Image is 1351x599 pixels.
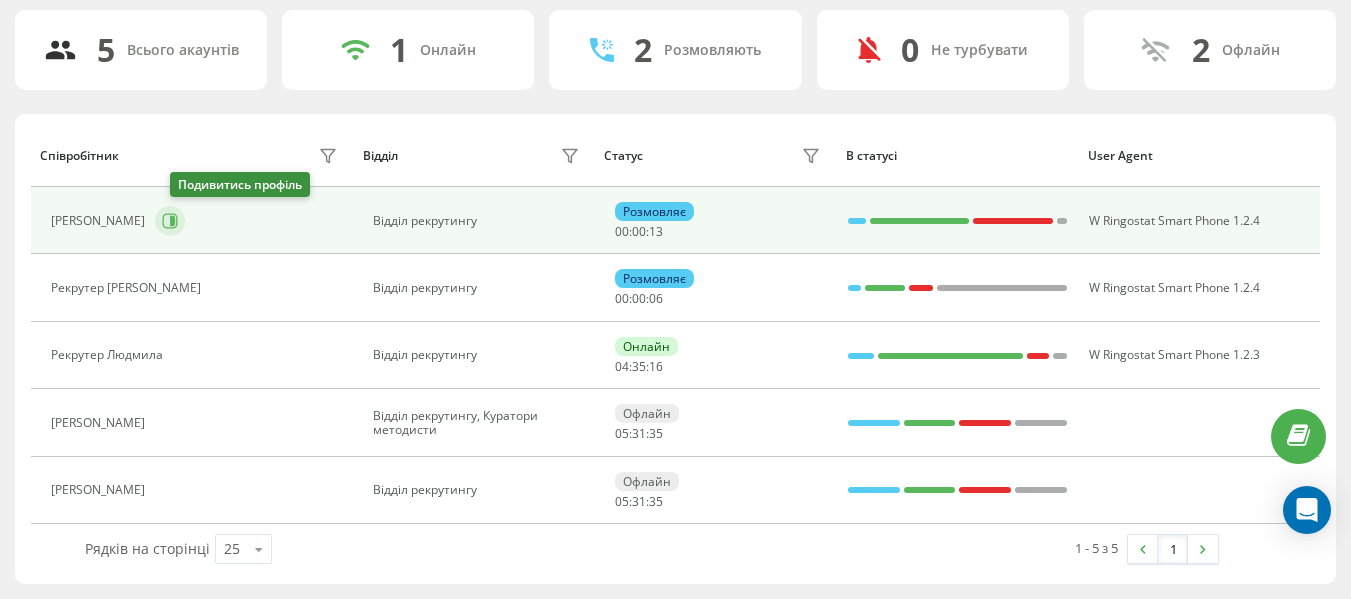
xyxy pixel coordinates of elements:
[901,31,919,69] div: 0
[632,493,646,510] span: 31
[615,358,629,375] span: 04
[1089,212,1260,229] span: W Ringostat Smart Phone 1.2.4
[632,425,646,442] span: 31
[632,358,646,375] span: 35
[51,214,150,228] div: [PERSON_NAME]
[1283,486,1331,534] div: Open Intercom Messenger
[615,425,629,442] span: 05
[1089,279,1260,296] span: W Ringostat Smart Phone 1.2.4
[373,214,584,228] div: Відділ рекрутингу
[615,472,679,491] div: Офлайн
[1158,535,1188,563] a: 1
[615,225,663,239] div: : :
[649,493,663,510] span: 35
[664,42,761,59] div: Розмовляють
[1089,346,1260,363] span: W Ringostat Smart Phone 1.2.3
[224,539,240,559] div: 25
[649,358,663,375] span: 16
[51,281,206,295] div: Рекрутер [PERSON_NAME]
[1075,538,1118,558] div: 1 - 5 з 5
[634,31,652,69] div: 2
[373,281,584,295] div: Відділ рекрутингу
[649,290,663,307] span: 06
[649,223,663,240] span: 13
[51,348,168,362] div: Рекрутер Людмила
[615,292,663,306] div: : :
[373,409,584,438] div: Відділ рекрутингу, Куратори методисти
[615,427,663,441] div: : :
[615,360,663,374] div: : :
[632,223,646,240] span: 00
[1222,42,1280,59] div: Офлайн
[127,42,239,59] div: Всього акаунтів
[170,172,310,197] div: Подивитись профіль
[615,337,678,356] div: Онлайн
[615,269,694,288] div: Розмовляє
[363,149,398,163] div: Відділ
[51,483,150,497] div: [PERSON_NAME]
[846,149,1069,163] div: В статусі
[632,290,646,307] span: 00
[40,149,119,163] div: Співробітник
[51,416,150,430] div: [PERSON_NAME]
[373,348,584,362] div: Відділ рекрутингу
[615,495,663,509] div: : :
[373,483,584,497] div: Відділ рекрутингу
[1192,31,1210,69] div: 2
[85,539,210,558] span: Рядків на сторінці
[615,202,694,221] div: Розмовляє
[1088,149,1311,163] div: User Agent
[604,149,643,163] div: Статус
[649,425,663,442] span: 35
[615,493,629,510] span: 05
[420,42,476,59] div: Онлайн
[931,42,1028,59] div: Не турбувати
[615,223,629,240] span: 00
[615,290,629,307] span: 00
[615,404,679,423] div: Офлайн
[97,31,115,69] div: 5
[390,31,408,69] div: 1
